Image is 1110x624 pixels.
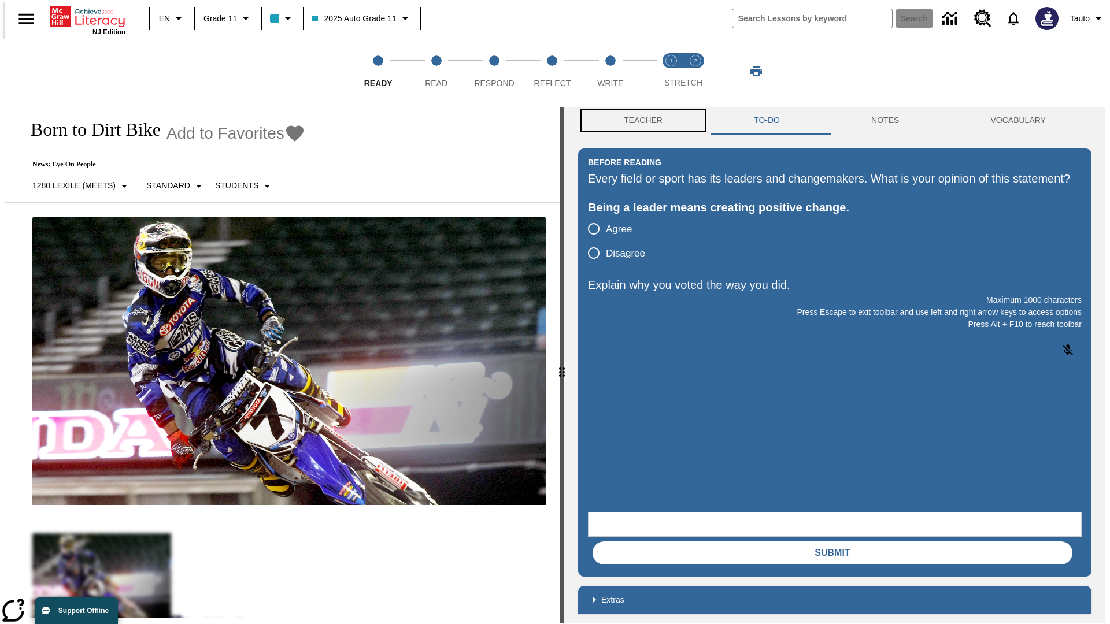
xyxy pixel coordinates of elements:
div: Press Enter or Spacebar and then press right and left arrow keys to move the slider [560,107,564,623]
button: Select Student [210,176,279,196]
button: Grade: Grade 11, Select a grade [199,8,257,29]
span: Agree [606,222,632,237]
span: Read [425,79,447,88]
button: Write step 5 of 5 [577,39,644,103]
p: Press Escape to exit toolbar and use left and right arrow keys to access options [588,306,1082,318]
body: Explain why you voted the way you did. Maximum 1000 characters Press Alt + F10 to reach toolbar P... [5,9,169,20]
text: 2 [694,58,697,64]
div: Extras [578,586,1091,614]
a: Data Center [935,3,967,35]
span: NJ Edition [92,28,125,35]
button: Support Offline [35,597,118,624]
span: Write [597,79,623,88]
p: Extras [601,594,624,606]
button: Select Lexile, 1280 Lexile (Meets) [28,176,136,196]
button: Add to Favorites - Born to Dirt Bike [166,123,305,143]
button: Ready step 1 of 5 [345,39,412,103]
div: activity [564,107,1105,623]
button: Stretch Read step 1 of 2 [654,39,688,103]
text: 1 [669,58,672,64]
span: Respond [474,79,514,88]
span: 2025 Auto Grade 11 [312,13,396,25]
button: Teacher [578,107,708,135]
span: Tauto [1070,13,1090,25]
div: reading [5,107,560,618]
button: Click to activate and allow voice recognition [1054,336,1082,364]
img: Motocross racer James Stewart flies through the air on his dirt bike. [32,217,546,506]
h1: Born to Dirt Bike [18,119,161,140]
span: Add to Favorites [166,124,284,143]
span: Grade 11 [203,13,237,25]
button: Stretch Respond step 2 of 2 [679,39,712,103]
img: Avatar [1035,7,1059,30]
span: Ready [364,79,393,88]
a: Notifications [998,3,1028,34]
h2: Before Reading [588,156,661,169]
span: EN [159,13,170,25]
input: search field [732,9,892,28]
div: Every field or sport has its leaders and changemakers. What is your opinion of this statement? [588,169,1082,188]
div: Home [50,4,125,35]
div: Being a leader means creating positive change. [588,198,1082,217]
p: Students [215,180,258,192]
div: poll [588,217,654,265]
p: Standard [146,180,190,192]
button: Reflect step 4 of 5 [519,39,586,103]
button: VOCABULARY [945,107,1091,135]
div: Instructional Panel Tabs [578,107,1091,135]
button: TO-DO [708,107,826,135]
button: Language: EN, Select a language [154,8,191,29]
span: Disagree [606,246,645,261]
button: NOTES [826,107,945,135]
button: Submit [593,541,1072,564]
span: Reflect [534,79,571,88]
button: Print [738,61,775,81]
p: Explain why you voted the way you did. [588,276,1082,294]
button: Profile/Settings [1065,8,1110,29]
a: Resource Center, Will open in new tab [967,3,998,34]
button: Class: 2025 Auto Grade 11, Select your class [308,8,416,29]
button: Scaffolds, Standard [142,176,210,196]
button: Respond step 3 of 5 [461,39,528,103]
p: News: Eye On People [18,160,305,169]
p: Maximum 1000 characters [588,294,1082,306]
button: Read step 2 of 5 [402,39,469,103]
span: Support Offline [58,607,109,615]
p: 1280 Lexile (Meets) [32,180,116,192]
button: Select a new avatar [1028,3,1065,34]
span: STRETCH [664,78,702,87]
button: Open side menu [9,2,43,36]
button: Class color is light blue. Change class color [265,8,299,29]
p: Press Alt + F10 to reach toolbar [588,318,1082,330]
